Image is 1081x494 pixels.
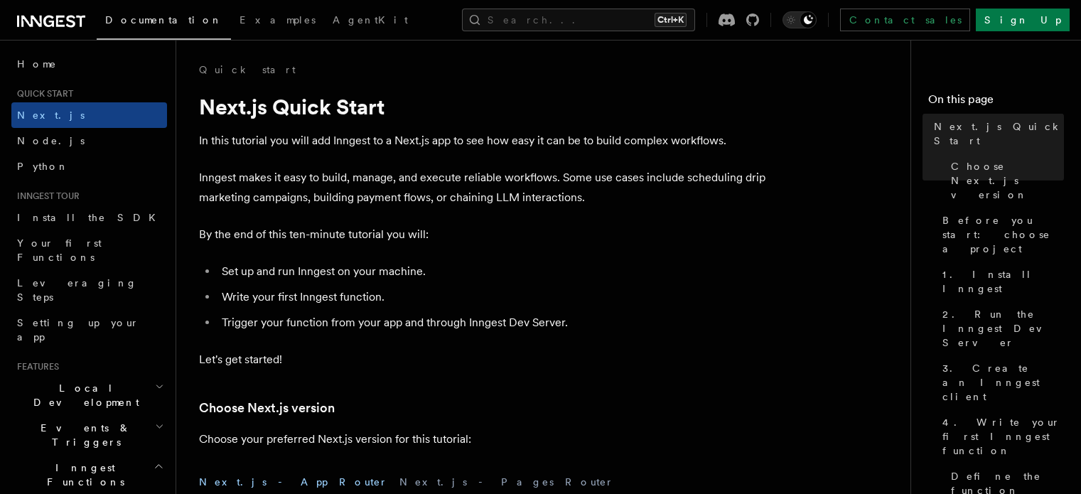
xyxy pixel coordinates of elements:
[11,361,59,372] span: Features
[199,225,768,245] p: By the end of this ten-minute tutorial you will:
[199,94,768,119] h1: Next.js Quick Start
[462,9,695,31] button: Search...Ctrl+K
[11,415,167,455] button: Events & Triggers
[17,317,139,343] span: Setting up your app
[324,4,416,38] a: AgentKit
[942,307,1064,350] span: 2. Run the Inngest Dev Server
[11,190,80,202] span: Inngest tour
[945,154,1064,208] a: Choose Next.js version
[97,4,231,40] a: Documentation
[17,212,164,223] span: Install the SDK
[11,154,167,179] a: Python
[840,9,970,31] a: Contact sales
[937,262,1064,301] a: 1. Install Inngest
[199,398,335,418] a: Choose Next.js version
[937,301,1064,355] a: 2. Run the Inngest Dev Server
[333,14,408,26] span: AgentKit
[655,13,687,27] kbd: Ctrl+K
[937,355,1064,409] a: 3. Create an Inngest client
[217,262,768,281] li: Set up and run Inngest on your machine.
[17,277,137,303] span: Leveraging Steps
[17,161,69,172] span: Python
[199,429,768,449] p: Choose your preferred Next.js version for this tutorial:
[11,230,167,270] a: Your first Functions
[11,375,167,415] button: Local Development
[231,4,324,38] a: Examples
[951,159,1064,202] span: Choose Next.js version
[976,9,1070,31] a: Sign Up
[11,102,167,128] a: Next.js
[942,415,1064,458] span: 4. Write your first Inngest function
[11,128,167,154] a: Node.js
[199,131,768,151] p: In this tutorial you will add Inngest to a Next.js app to see how easy it can be to build complex...
[217,313,768,333] li: Trigger your function from your app and through Inngest Dev Server.
[17,237,102,263] span: Your first Functions
[240,14,316,26] span: Examples
[11,461,154,489] span: Inngest Functions
[105,14,222,26] span: Documentation
[942,213,1064,256] span: Before you start: choose a project
[199,63,296,77] a: Quick start
[782,11,817,28] button: Toggle dark mode
[937,208,1064,262] a: Before you start: choose a project
[199,168,768,208] p: Inngest makes it easy to build, manage, and execute reliable workflows. Some use cases include sc...
[199,350,768,370] p: Let's get started!
[11,205,167,230] a: Install the SDK
[937,409,1064,463] a: 4. Write your first Inngest function
[17,109,85,121] span: Next.js
[934,119,1064,148] span: Next.js Quick Start
[217,287,768,307] li: Write your first Inngest function.
[928,114,1064,154] a: Next.js Quick Start
[17,57,57,71] span: Home
[11,310,167,350] a: Setting up your app
[11,51,167,77] a: Home
[11,381,155,409] span: Local Development
[942,267,1064,296] span: 1. Install Inngest
[11,270,167,310] a: Leveraging Steps
[11,88,73,100] span: Quick start
[17,135,85,146] span: Node.js
[11,421,155,449] span: Events & Triggers
[942,361,1064,404] span: 3. Create an Inngest client
[928,91,1064,114] h4: On this page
